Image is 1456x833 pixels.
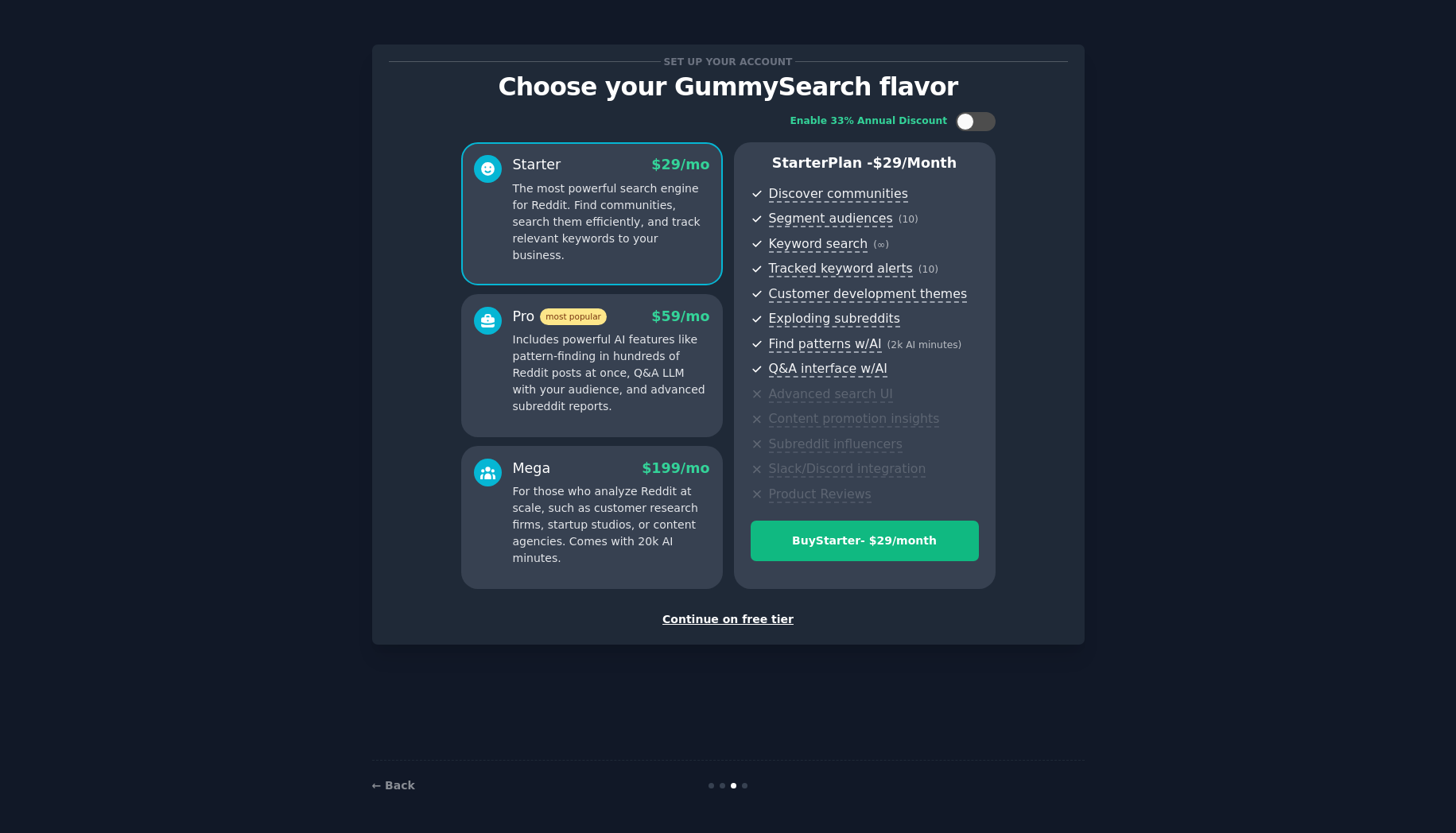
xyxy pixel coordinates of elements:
[751,533,978,549] div: Buy Starter - $ 29 /month
[651,157,709,172] span: $ 29 /mo
[751,521,979,561] button: BuyStarter- $29/month
[918,264,938,275] span: ( 10 )
[751,153,979,173] p: Starter Plan -
[769,411,940,428] span: Content promotion insights
[769,261,913,277] span: Tracked keyword alerts
[513,307,607,327] div: Pro
[642,460,709,476] span: $ 199 /mo
[389,611,1068,628] div: Continue on free tier
[769,436,903,453] span: Subreddit influencers
[769,386,893,403] span: Advanced search UI
[873,239,889,250] span: ( ∞ )
[513,459,551,478] div: Mega
[769,461,926,478] span: Slack/Discord integration
[372,779,415,792] a: ← Back
[790,114,948,129] div: Enable 33% Annual Discount
[769,286,968,303] span: Customer development themes
[513,155,561,175] div: Starter
[769,211,893,227] span: Segment audiences
[513,331,710,415] p: Includes powerful AI features like pattern-finding in hundreds of Reddit posts at once, Q&A LLM w...
[389,73,1068,101] p: Choose your GummySearch flavor
[769,186,908,203] span: Discover communities
[769,486,872,503] span: Product Reviews
[769,311,900,327] span: Exploding subreddits
[540,308,607,325] span: most popular
[769,336,882,353] span: Find patterns w/AI
[899,214,918,225] span: ( 10 )
[513,180,710,264] p: The most powerful search engine for Reddit. Find communities, search them efficiently, and track ...
[769,236,868,253] span: Keyword search
[661,53,795,70] span: Set up your account
[513,483,710,567] p: For those who analyze Reddit at scale, such as customer research firms, startup studios, or conte...
[651,308,709,324] span: $ 59 /mo
[769,361,887,378] span: Q&A interface w/AI
[873,155,957,171] span: $ 29 /month
[887,339,962,351] span: ( 2k AI minutes )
